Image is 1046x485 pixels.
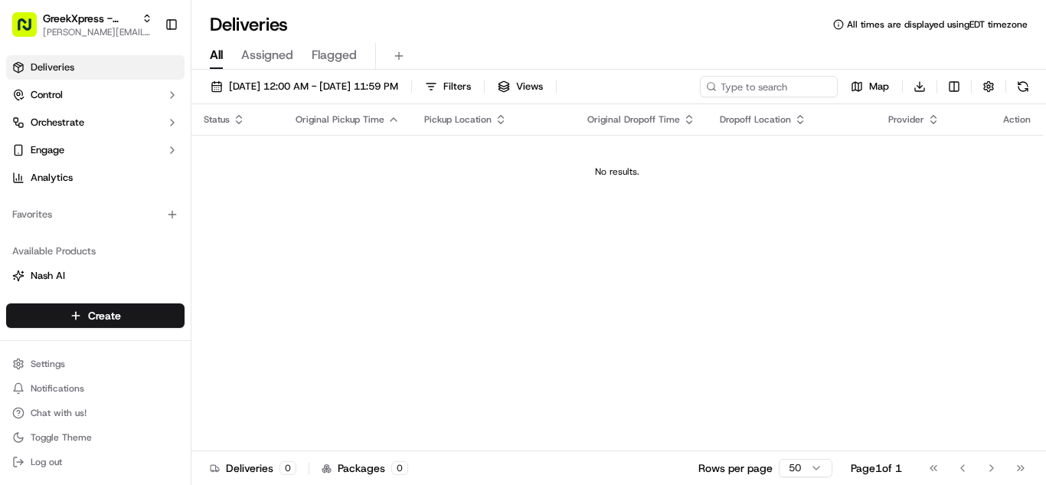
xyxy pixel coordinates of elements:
[418,76,478,97] button: Filters
[888,113,924,126] span: Provider
[31,61,74,74] span: Deliveries
[869,80,889,93] span: Map
[6,427,185,448] button: Toggle Theme
[6,402,185,424] button: Chat with us!
[43,26,152,38] button: [PERSON_NAME][EMAIL_ADDRESS][DOMAIN_NAME]
[6,353,185,375] button: Settings
[391,461,408,475] div: 0
[6,303,185,328] button: Create
[31,456,62,468] span: Log out
[31,407,87,419] span: Chat with us!
[322,460,408,476] div: Packages
[844,76,896,97] button: Map
[698,460,773,476] p: Rows per page
[516,80,543,93] span: Views
[491,76,550,97] button: Views
[31,358,65,370] span: Settings
[312,46,357,64] span: Flagged
[6,110,185,135] button: Orchestrate
[31,382,84,395] span: Notifications
[31,431,92,444] span: Toggle Theme
[720,113,791,126] span: Dropoff Location
[443,80,471,93] span: Filters
[31,116,84,129] span: Orchestrate
[6,83,185,107] button: Control
[6,165,185,190] a: Analytics
[700,76,838,97] input: Type to search
[6,378,185,399] button: Notifications
[31,143,64,157] span: Engage
[204,113,230,126] span: Status
[6,239,185,264] div: Available Products
[1012,76,1034,97] button: Refresh
[6,138,185,162] button: Engage
[587,113,680,126] span: Original Dropoff Time
[210,46,223,64] span: All
[6,202,185,227] div: Favorites
[31,88,63,102] span: Control
[1003,113,1031,126] div: Action
[851,460,902,476] div: Page 1 of 1
[210,460,296,476] div: Deliveries
[198,165,1037,178] div: No results.
[6,55,185,80] a: Deliveries
[424,113,492,126] span: Pickup Location
[31,269,65,283] span: Nash AI
[6,264,185,288] button: Nash AI
[6,451,185,473] button: Log out
[31,171,73,185] span: Analytics
[43,11,136,26] button: GreekXpress - Plainview
[241,46,293,64] span: Assigned
[88,308,121,323] span: Create
[210,12,288,37] h1: Deliveries
[229,80,398,93] span: [DATE] 12:00 AM - [DATE] 11:59 PM
[12,269,178,283] a: Nash AI
[204,76,405,97] button: [DATE] 12:00 AM - [DATE] 11:59 PM
[6,6,159,43] button: GreekXpress - Plainview[PERSON_NAME][EMAIL_ADDRESS][DOMAIN_NAME]
[279,461,296,475] div: 0
[296,113,384,126] span: Original Pickup Time
[847,18,1028,31] span: All times are displayed using EDT timezone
